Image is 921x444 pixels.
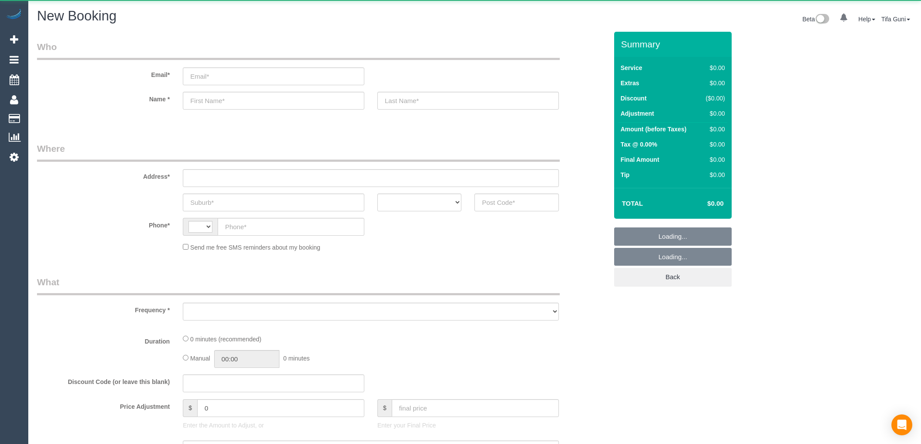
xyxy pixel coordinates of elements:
span: Send me free SMS reminders about my booking [190,244,320,251]
label: Discount [621,94,647,103]
input: Phone* [218,218,364,236]
a: Back [614,268,732,286]
label: Tip [621,170,630,179]
label: Service [621,63,642,72]
label: Final Amount [621,155,659,164]
img: Automaid Logo [5,9,23,21]
div: Open Intercom Messenger [891,414,912,435]
div: $0.00 [702,140,725,149]
label: Phone* [30,218,176,230]
div: $0.00 [702,109,725,118]
img: New interface [815,14,829,25]
a: Beta [802,16,829,23]
a: Help [858,16,875,23]
span: $ [377,399,392,417]
h3: Summary [621,39,727,49]
label: Price Adjustment [30,399,176,411]
div: $0.00 [702,125,725,134]
legend: Who [37,40,560,60]
input: First Name* [183,92,364,110]
p: Enter the Amount to Adjust, or [183,421,364,430]
input: Email* [183,67,364,85]
label: Email* [30,67,176,79]
a: Tifa Guni [881,16,910,23]
label: Discount Code (or leave this blank) [30,374,176,386]
legend: Where [37,142,560,162]
span: New Booking [37,8,117,23]
div: ($0.00) [702,94,725,103]
div: $0.00 [702,63,725,72]
span: 0 minutes [283,355,310,362]
label: Extras [621,79,639,87]
label: Name * [30,92,176,103]
input: Suburb* [183,194,364,211]
span: $ [183,399,197,417]
input: Post Code* [474,194,558,211]
strong: Total [622,200,643,207]
div: $0.00 [702,155,725,164]
div: $0.00 [702,79,725,87]
input: final price [392,399,559,417]
div: $0.00 [702,170,725,179]
input: Last Name* [377,92,559,110]
label: Adjustment [621,109,654,118]
h4: $0.00 [681,200,723,207]
label: Frequency * [30,303,176,314]
legend: What [37,276,560,295]
label: Duration [30,334,176,346]
label: Amount (before Taxes) [621,125,686,134]
label: Tax @ 0.00% [621,140,657,149]
span: 0 minutes (recommended) [190,336,261,343]
span: Manual [190,355,210,362]
p: Enter your Final Price [377,421,559,430]
label: Address* [30,169,176,181]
